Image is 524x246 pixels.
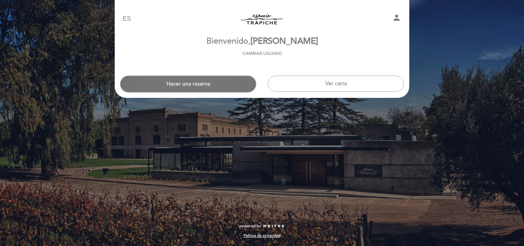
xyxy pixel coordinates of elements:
[239,223,285,229] a: powered by
[206,37,318,46] h2: Bienvenido,
[214,8,310,30] a: Espacio Trapiche
[268,76,404,92] button: Ver carta
[120,76,256,92] button: Hacer una reserva
[392,13,401,22] i: person
[392,13,401,25] button: person
[250,36,318,46] span: [PERSON_NAME]
[244,233,280,238] a: Política de privacidad
[240,50,284,57] button: Cambiar usuario
[239,223,261,229] span: powered by
[263,225,285,228] img: MEITRE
